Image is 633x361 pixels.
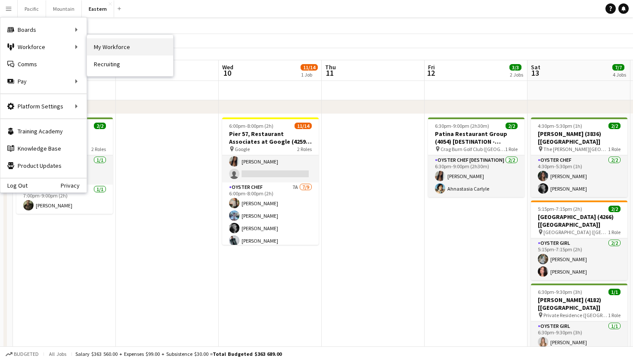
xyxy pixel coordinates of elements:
[435,123,489,129] span: 6:30pm-9:00pm (2h30m)
[543,312,608,318] span: Private Residence ([GEOGRAPHIC_DATA], [GEOGRAPHIC_DATA])
[428,117,524,197] app-job-card: 6:30pm-9:00pm (2h30m)2/2Patina Restaurant Group (4054) [DESTINATION - [GEOGRAPHIC_DATA], [GEOGRAP...
[221,68,233,78] span: 10
[531,63,540,71] span: Sat
[612,64,624,71] span: 7/7
[301,71,317,78] div: 1 Job
[531,238,627,280] app-card-role: Oyster Girl2/25:15pm-7:15pm (2h)[PERSON_NAME][PERSON_NAME]
[428,63,435,71] span: Fri
[538,206,582,212] span: 5:15pm-7:15pm (2h)
[0,140,87,157] a: Knowledge Base
[229,123,273,129] span: 6:00pm-8:00pm (2h)
[613,71,626,78] div: 4 Jobs
[543,229,608,235] span: [GEOGRAPHIC_DATA] ([GEOGRAPHIC_DATA], [GEOGRAPHIC_DATA])
[0,182,28,189] a: Log Out
[18,0,46,17] button: Pacific
[530,68,540,78] span: 13
[82,0,114,17] button: Eastern
[538,123,582,129] span: 4:30pm-5:30pm (1h)
[295,123,312,129] span: 11/14
[94,123,106,129] span: 2/2
[531,117,627,197] app-job-card: 4:30pm-5:30pm (1h)2/2[PERSON_NAME] (3836) [[GEOGRAPHIC_DATA]] The [PERSON_NAME][GEOGRAPHIC_DATA] ...
[608,312,621,318] span: 1 Role
[213,351,282,357] span: Total Budgeted $363 689.00
[222,117,319,245] app-job-card: 6:00pm-8:00pm (2h)11/14Pier 57, Restaurant Associates at Google (4259 + 4313) [[GEOGRAPHIC_DATA]]...
[531,155,627,197] app-card-role: Oyster Chef2/24:30pm-5:30pm (1h)[PERSON_NAME][PERSON_NAME]
[14,351,39,357] span: Budgeted
[531,284,627,351] app-job-card: 6:30pm-9:30pm (3h)1/1[PERSON_NAME] (4182) [[GEOGRAPHIC_DATA]] Private Residence ([GEOGRAPHIC_DATA...
[0,56,87,73] a: Comms
[61,182,87,189] a: Privacy
[16,185,113,214] app-card-role: Oyster Chef1/17:00pm-9:00pm (2h)[PERSON_NAME]
[301,64,318,71] span: 11/14
[222,130,319,145] h3: Pier 57, Restaurant Associates at Google (4259 + 4313) [[GEOGRAPHIC_DATA]]
[531,321,627,351] app-card-role: Oyster Girl1/16:30pm-9:30pm (3h)[PERSON_NAME]
[222,182,319,312] app-card-role: Oyster Chef7A7/96:00pm-8:00pm (2h)[PERSON_NAME][PERSON_NAME][PERSON_NAME][PERSON_NAME]
[0,38,87,56] div: Workforce
[428,130,524,145] h3: Patina Restaurant Group (4054) [DESTINATION - [GEOGRAPHIC_DATA], [GEOGRAPHIC_DATA]]
[510,71,523,78] div: 2 Jobs
[506,123,518,129] span: 2/2
[4,349,40,359] button: Budgeted
[324,68,336,78] span: 11
[608,123,621,129] span: 2/2
[427,68,435,78] span: 12
[47,351,68,357] span: All jobs
[608,146,621,152] span: 1 Role
[0,21,87,38] div: Boards
[428,155,524,197] app-card-role: Oyster Chef [DESTINATION]2/26:30pm-9:00pm (2h30m)[PERSON_NAME]Ahnastasia Carlyle
[75,351,282,357] div: Salary $363 560.00 + Expenses $99.00 + Subsistence $30.00 =
[509,64,521,71] span: 3/3
[87,38,173,56] a: My Workforce
[0,157,87,174] a: Product Updates
[0,98,87,115] div: Platform Settings
[222,63,233,71] span: Wed
[608,229,621,235] span: 1 Role
[608,289,621,295] span: 1/1
[543,146,608,152] span: The [PERSON_NAME][GEOGRAPHIC_DATA] ([GEOGRAPHIC_DATA], [GEOGRAPHIC_DATA])
[531,296,627,312] h3: [PERSON_NAME] (4182) [[GEOGRAPHIC_DATA]]
[46,0,82,17] button: Mountain
[0,73,87,90] div: Pay
[91,146,106,152] span: 2 Roles
[538,289,582,295] span: 6:30pm-9:30pm (3h)
[87,56,173,73] a: Recruiting
[441,146,505,152] span: Crag Burn Golf Club ([GEOGRAPHIC_DATA], [GEOGRAPHIC_DATA])
[505,146,518,152] span: 1 Role
[0,123,87,140] a: Training Academy
[531,213,627,228] h3: [GEOGRAPHIC_DATA] (4266) [[GEOGRAPHIC_DATA]]
[531,201,627,280] app-job-card: 5:15pm-7:15pm (2h)2/2[GEOGRAPHIC_DATA] (4266) [[GEOGRAPHIC_DATA]] [GEOGRAPHIC_DATA] ([GEOGRAPHIC_...
[325,63,336,71] span: Thu
[235,146,250,152] span: Google
[531,130,627,145] h3: [PERSON_NAME] (3836) [[GEOGRAPHIC_DATA]]
[608,206,621,212] span: 2/2
[297,146,312,152] span: 2 Roles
